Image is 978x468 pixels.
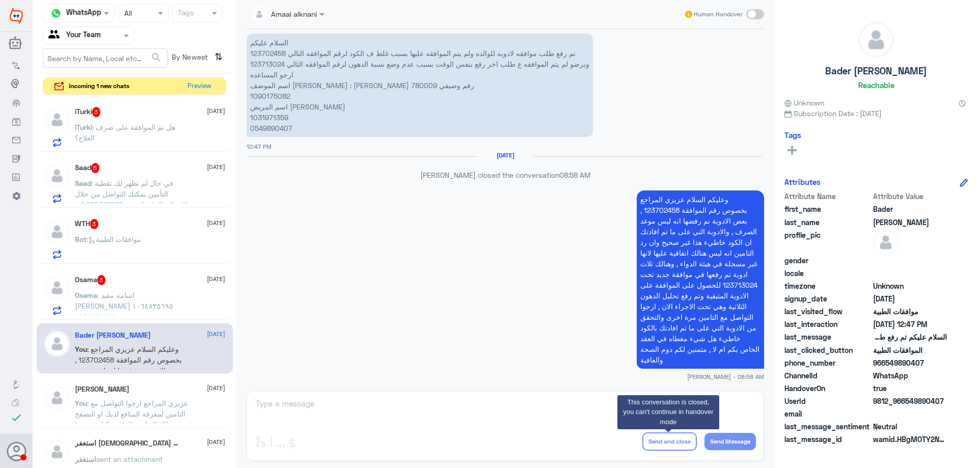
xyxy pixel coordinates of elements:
[873,345,947,355] span: الموافقات الطبية
[183,78,215,95] button: Preview
[48,28,64,43] img: yourTeam.svg
[150,51,162,64] span: search
[784,191,871,202] span: Attribute Name
[873,306,947,317] span: موافقات الطبية
[873,204,947,214] span: Bader
[87,235,141,243] span: : موافقات الطبية
[75,399,87,407] span: You
[10,411,22,424] i: check
[784,345,871,355] span: last_clicked_button
[784,306,871,317] span: last_visited_flow
[873,268,947,279] span: null
[69,81,129,91] span: incoming 1 new chats
[477,152,533,159] h6: [DATE]
[150,49,162,66] button: search
[75,219,99,229] h5: WTH
[784,255,871,266] span: gender
[873,396,947,406] span: 9812_966549890407
[75,385,129,394] h5: ابوعبدالرحمن
[784,268,871,279] span: locale
[44,439,70,464] img: defaultAdmin.png
[873,191,947,202] span: Attribute Value
[858,80,894,90] h6: Reachable
[75,291,173,321] span: : اسامه مفيد [PERSON_NAME] ١٠٦٤٨٣٥٦٩٥ ٠٥٥١١٦٤٥٨٤
[637,190,764,369] p: 9/10/2025, 8:58 AM
[859,22,893,57] img: defaultAdmin.png
[207,383,225,393] span: [DATE]
[873,319,947,329] span: 2025-10-08T09:47:19.674Z
[75,235,87,243] span: Bot
[97,275,106,285] span: 3
[75,275,106,285] h5: Osama
[207,274,225,284] span: [DATE]
[873,332,947,342] span: السلام عليكم تم رفع طلب موافقه لادويه للوالده ولم يتم الموافقه عليها بسبب غلط ف الكود لرقم المواف...
[75,439,180,448] h5: استغفر الله العظيم
[559,171,590,179] span: 08:58 AM
[873,408,947,419] span: null
[10,8,23,24] img: Widebot Logo
[247,143,271,150] span: 12:47 PM
[873,255,947,266] span: null
[784,97,824,108] span: Unknown
[784,108,968,119] span: Subscription Date : [DATE]
[687,372,764,381] span: [PERSON_NAME] - 08:58 AM
[207,106,225,116] span: [DATE]
[825,65,927,77] h5: Bader [PERSON_NAME]
[75,331,151,340] h5: Bader AL-Saleh
[96,455,163,463] span: sent an attachment
[784,383,871,394] span: HandoverOn
[784,396,871,406] span: UserId
[784,332,871,342] span: last_message
[48,6,64,21] img: whatsapp.png
[75,345,87,353] span: You
[75,123,92,131] span: iTurki
[873,370,947,381] span: 2
[75,107,101,117] h5: iTurki
[784,204,871,214] span: first_name
[784,177,821,186] h6: Attributes
[75,291,97,299] span: Osama
[784,408,871,419] span: email
[91,163,100,173] span: 5
[873,281,947,291] span: Unknown
[207,437,225,447] span: [DATE]
[784,130,801,140] h6: Tags
[75,163,100,173] h5: Saad
[214,48,223,65] i: ⇅
[784,434,871,445] span: last_message_id
[75,399,188,450] span: : عزيزي المراجع ارجوا التواصل مع التامين لمعرفة المنافع لديك او التصفح خلال التطبيق الخاص بالتامي...
[694,10,743,19] span: Human Handover
[44,275,70,300] img: defaultAdmin.png
[44,219,70,244] img: defaultAdmin.png
[92,107,101,117] span: 3
[207,329,225,339] span: [DATE]
[784,293,871,304] span: signup_date
[75,179,91,187] span: Saad
[873,357,947,368] span: 966549890407
[642,432,697,451] button: Send and close
[44,163,70,188] img: defaultAdmin.png
[873,383,947,394] span: true
[168,48,210,69] span: By Newest
[207,162,225,172] span: [DATE]
[704,433,756,450] button: Send Message
[784,370,871,381] span: ChannelId
[7,442,26,461] button: Avatar
[75,455,96,463] span: استغفر
[44,385,70,410] img: defaultAdmin.png
[90,219,99,229] span: 3
[75,123,175,142] span: : هل تم الموافقة على صرف العلاج؟
[176,7,194,20] div: Tags
[784,217,871,228] span: last_name
[247,170,764,180] p: [PERSON_NAME] closed the conversation
[873,230,899,255] img: defaultAdmin.png
[207,218,225,228] span: [DATE]
[873,421,947,432] span: 0
[75,179,188,230] span: : في حال لم تظهر لك تغطية التأمين يمكنك التواصل من خلال الاتصال بالرقم الموحد 920012222 لان للأسف...
[873,217,947,228] span: AL-Saleh
[247,34,593,137] p: 8/10/2025, 12:47 PM
[784,421,871,432] span: last_message_sentiment
[44,107,70,132] img: defaultAdmin.png
[873,434,947,445] span: wamid.HBgMOTY2NTQ5ODkwNDA3FQIAEhgUM0E4RTg3NTY2MzgyMTY2MERBODgA
[873,293,947,304] span: 2025-10-08T09:45:16.47Z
